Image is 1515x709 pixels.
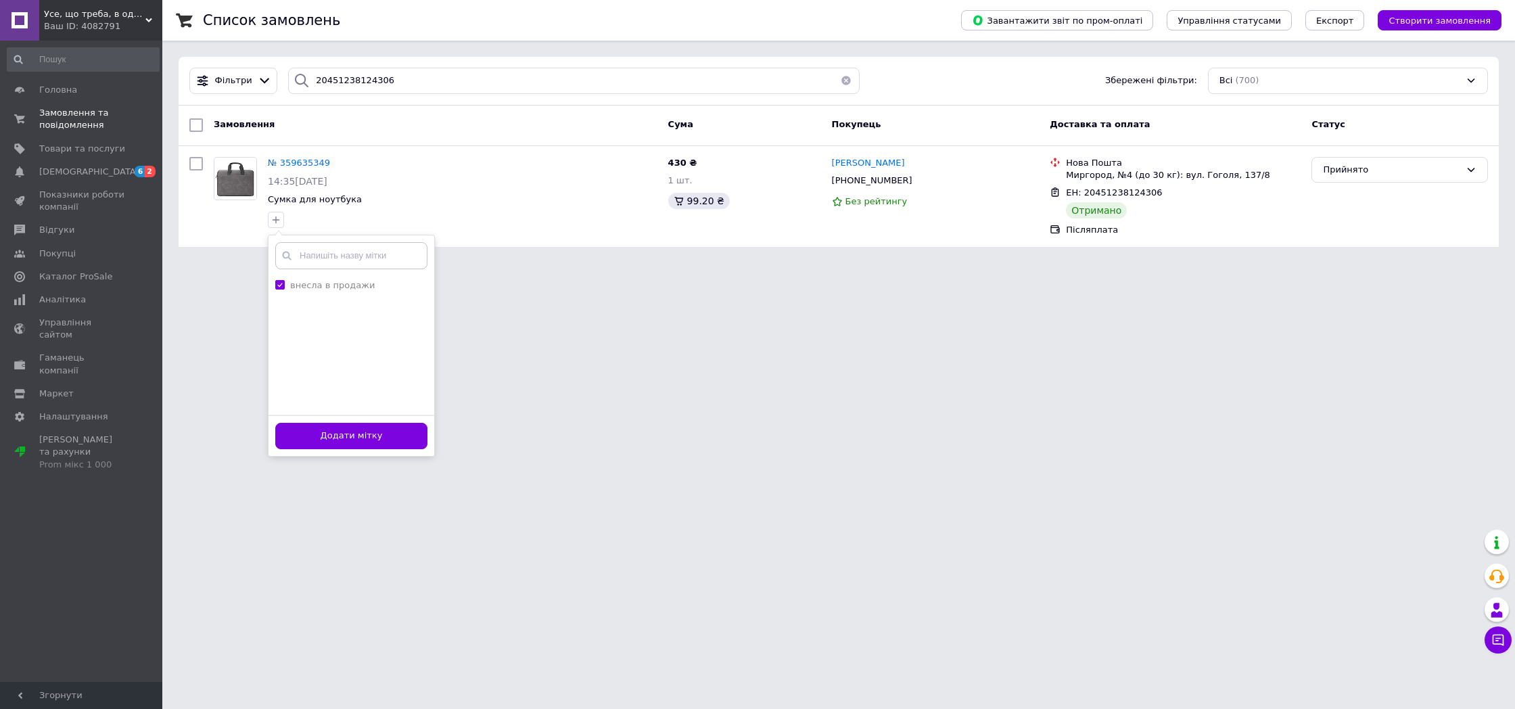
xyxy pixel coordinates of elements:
input: Напишіть назву мітки [275,242,427,269]
span: Усе, що треба, в одному місці! 🔥 [44,8,145,20]
span: 1 шт. [668,175,693,185]
span: (700) [1235,75,1259,85]
div: Післяплата [1066,224,1301,236]
input: Пошук [7,47,160,72]
span: Експорт [1316,16,1354,26]
span: Управління сайтом [39,317,125,341]
span: 2 [145,166,156,177]
span: Маркет [39,388,74,400]
span: [PERSON_NAME] [832,158,905,168]
div: Прийнято [1323,163,1460,177]
a: Фото товару [214,157,257,200]
div: Prom мікс 1 000 [39,459,125,471]
span: [PHONE_NUMBER] [832,175,912,185]
span: 6 [135,166,145,177]
span: Cума [668,119,693,129]
button: Управління статусами [1167,10,1292,30]
span: 14:35[DATE] [268,176,327,187]
button: Очистить [833,68,860,94]
button: Чат з покупцем [1485,626,1512,654]
button: Завантажити звіт по пром-оплаті [961,10,1153,30]
span: ЕН: 20451238124306 [1066,187,1162,198]
input: Пошук за номером замовлення, ПІБ покупця, номером телефону, Email, номером накладної [288,68,859,94]
button: Додати мітку [275,423,427,449]
label: внесла в продажи [290,280,375,290]
span: Головна [39,84,77,96]
span: Відгуки [39,224,74,236]
span: Показники роботи компанії [39,189,125,213]
a: № 359635349 [268,158,330,168]
span: Гаманець компанії [39,352,125,376]
span: Фільтри [215,74,252,87]
span: Налаштування [39,411,108,423]
span: Створити замовлення [1389,16,1491,26]
div: Нова Пошта [1066,157,1301,169]
span: Замовлення [214,119,275,129]
span: Всі [1219,74,1233,87]
span: [DEMOGRAPHIC_DATA] [39,166,139,178]
span: Покупці [39,248,76,260]
a: Сумка для ноутбука [268,194,362,204]
span: Статус [1311,119,1345,129]
span: 430 ₴ [668,158,697,168]
a: Створити замовлення [1364,15,1501,25]
button: Експорт [1305,10,1365,30]
div: Миргород, №4 (до 30 кг): вул. Гоголя, 137/8 [1066,169,1301,181]
span: Без рейтингу [845,196,908,206]
span: Доставка та оплата [1050,119,1150,129]
img: Фото товару [214,158,256,200]
span: Аналітика [39,294,86,306]
span: Товари та послуги [39,143,125,155]
span: Замовлення та повідомлення [39,107,125,131]
span: Управління статусами [1178,16,1281,26]
span: Покупець [832,119,881,129]
span: Збережені фільтри: [1105,74,1197,87]
div: 99.20 ₴ [668,193,730,209]
span: Каталог ProSale [39,271,112,283]
a: [PERSON_NAME] [832,157,905,170]
div: Ваш ID: 4082791 [44,20,162,32]
button: Створити замовлення [1378,10,1501,30]
h1: Список замовлень [203,12,340,28]
span: [PERSON_NAME] та рахунки [39,434,125,471]
div: Отримано [1066,202,1127,219]
span: Завантажити звіт по пром-оплаті [972,14,1142,26]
